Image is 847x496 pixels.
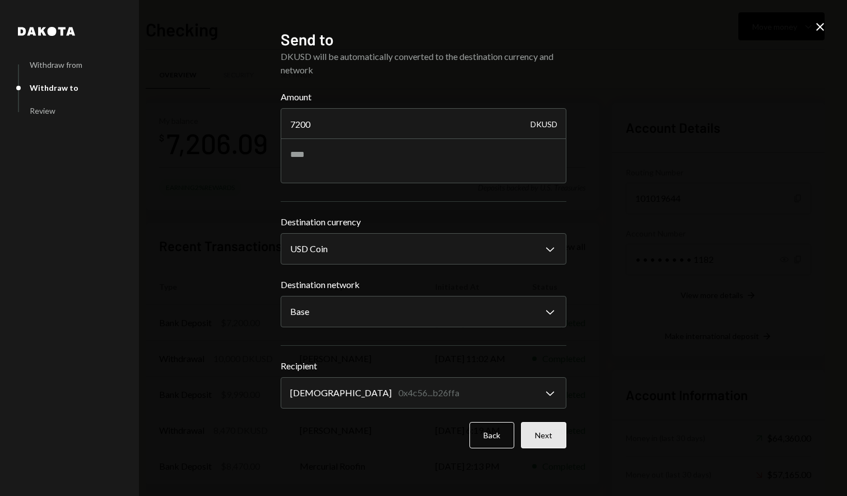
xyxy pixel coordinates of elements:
button: Destination network [281,296,566,327]
button: Destination currency [281,233,566,265]
input: Enter amount [281,108,566,140]
button: Back [469,422,514,448]
h2: Send to [281,29,566,50]
label: Recipient [281,359,566,373]
div: DKUSD will be automatically converted to the destination currency and network [281,50,566,77]
div: 0x4c56...b26ffa [398,386,459,400]
div: DKUSD [530,108,557,140]
div: Withdraw from [30,60,82,69]
label: Destination currency [281,215,566,229]
button: Next [521,422,566,448]
div: Withdraw to [30,83,78,92]
label: Amount [281,90,566,104]
div: Review [30,106,55,115]
label: Destination network [281,278,566,291]
button: Recipient [281,377,566,409]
